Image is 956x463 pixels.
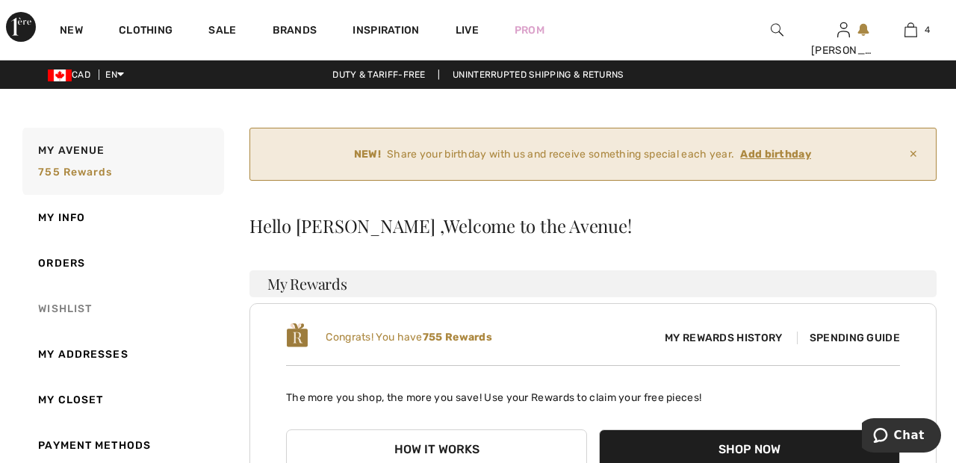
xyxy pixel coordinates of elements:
span: Congrats! You have [326,331,492,344]
div: Hello [PERSON_NAME] , [249,217,937,234]
a: Brands [273,24,317,40]
img: search the website [771,21,783,39]
span: Spending Guide [797,332,900,344]
a: Wishlist [19,286,224,332]
a: My Closet [19,377,224,423]
img: My Bag [904,21,917,39]
a: My Info [19,195,224,240]
span: My Rewards History [653,330,794,346]
a: Clothing [119,24,173,40]
a: 4 [878,21,943,39]
span: 4 [925,23,930,37]
span: My Avenue [38,143,105,158]
a: New [60,24,83,40]
img: 1ère Avenue [6,12,36,42]
b: 755 Rewards [423,331,492,344]
span: CAD [48,69,96,80]
span: EN [105,69,124,80]
a: Sale [208,24,236,40]
a: Live [456,22,479,38]
a: Orders [19,240,224,286]
div: [PERSON_NAME] [811,43,877,58]
iframe: Opens a widget where you can chat to one of our agents [862,418,941,456]
strong: NEW! [354,146,381,162]
p: The more you shop, the more you save! Use your Rewards to claim your free pieces! [286,378,900,405]
ins: Add birthday [740,148,811,161]
span: Inspiration [353,24,419,40]
a: Sign In [837,22,850,37]
img: loyalty_logo_r.svg [286,322,308,349]
img: Canadian Dollar [48,69,72,81]
span: 755 rewards [38,166,112,178]
div: Share your birthday with us and receive something special each year. [262,146,903,162]
a: Prom [515,22,544,38]
img: My Info [837,21,850,39]
h3: My Rewards [249,270,937,297]
span: Welcome to the Avenue! [444,217,631,234]
span: ✕ [903,140,924,168]
a: My Addresses [19,332,224,377]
